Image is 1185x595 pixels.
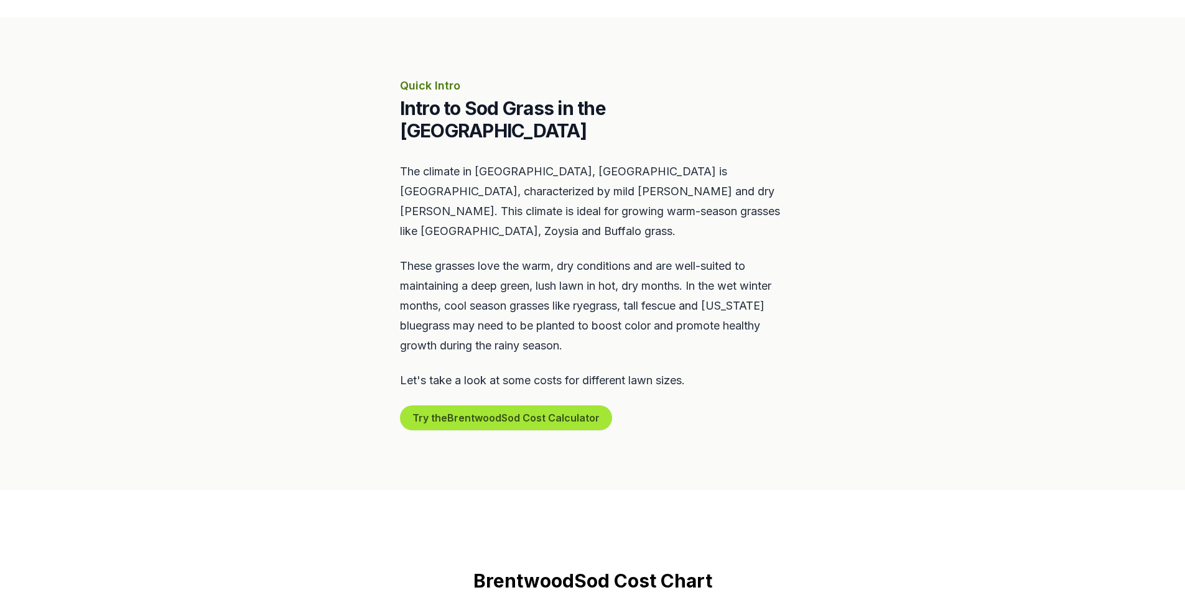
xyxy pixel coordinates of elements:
[400,97,786,142] h2: Intro to Sod Grass in the [GEOGRAPHIC_DATA]
[400,77,786,95] p: Quick Intro
[400,162,786,241] p: The climate in [GEOGRAPHIC_DATA], [GEOGRAPHIC_DATA] is [GEOGRAPHIC_DATA], characterized by mild [...
[400,256,786,356] p: These grasses love the warm, dry conditions and are well-suited to maintaining a deep green, lush...
[254,570,931,592] h2: Brentwood Sod Cost Chart
[400,405,612,430] button: Try theBrentwoodSod Cost Calculator
[400,371,786,390] p: Let's take a look at some costs for different lawn sizes.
